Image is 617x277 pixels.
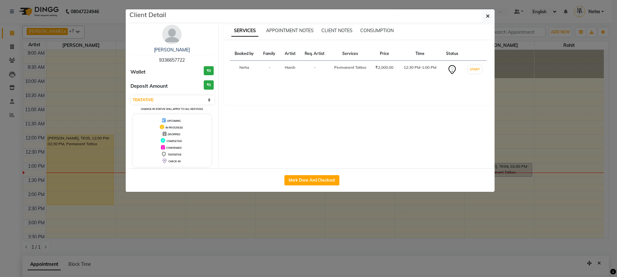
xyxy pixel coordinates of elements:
[168,153,182,156] span: TENTATIVE
[360,28,394,33] span: CONSUMPTION
[159,57,185,63] span: 9336657722
[321,28,353,33] span: CLIENT NOTES
[165,126,183,129] span: IN PROGRESS
[300,47,330,61] th: Req. Artist
[442,47,463,61] th: Status
[371,47,398,61] th: Price
[166,146,182,149] span: CONFIRMED
[230,47,259,61] th: Booked by
[130,83,168,90] span: Deposit Amount
[280,47,300,61] th: Artist
[141,107,203,111] small: Change in status will apply to all services.
[231,25,258,37] span: SERVICES
[162,25,182,44] img: avatar
[130,10,166,20] h5: Client Detail
[285,65,295,70] span: Harsh
[259,47,280,61] th: Family
[300,61,330,79] td: -
[166,139,182,143] span: COMPLETED
[259,61,280,79] td: -
[204,66,214,76] h3: ₹0
[284,175,339,185] button: Mark Done And Checkout
[468,65,481,73] button: START
[398,47,442,61] th: Time
[266,28,314,33] span: APPOINTMENT NOTES
[398,61,442,79] td: 12:30 PM-1:00 PM
[167,119,181,122] span: UPCOMING
[168,133,180,136] span: DROPPED
[204,80,214,90] h3: ₹0
[329,47,371,61] th: Services
[230,61,259,79] td: Neha
[168,160,181,163] span: CHECK-IN
[375,65,395,70] div: ₹2,000.00
[333,65,367,70] div: Permanent Tattoo
[130,68,146,76] span: Wallet
[154,47,190,53] a: [PERSON_NAME]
